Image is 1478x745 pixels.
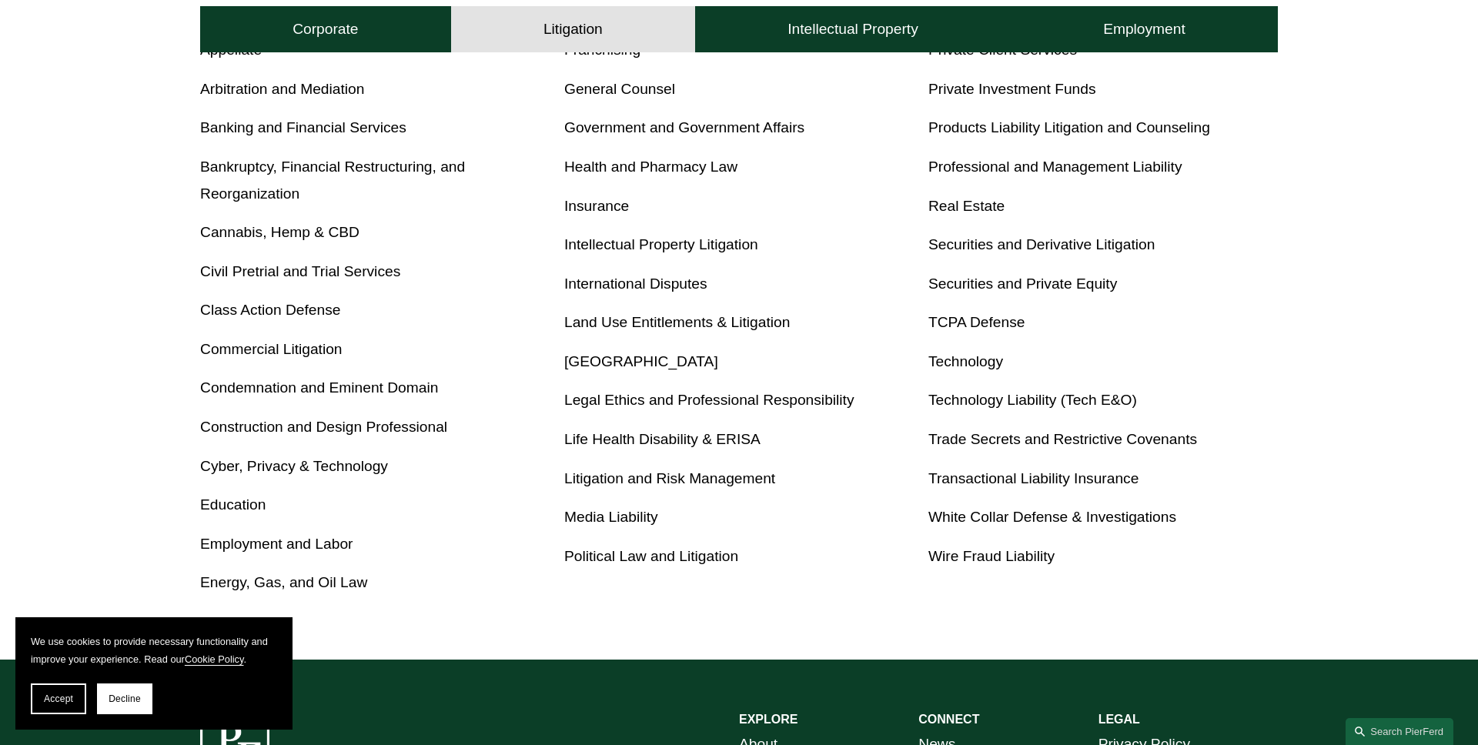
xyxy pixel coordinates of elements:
[564,509,658,525] a: Media Liability
[564,159,737,175] a: Health and Pharmacy Law
[928,548,1055,564] a: Wire Fraud Liability
[15,617,293,730] section: Cookie banner
[200,263,400,279] a: Civil Pretrial and Trial Services
[543,20,603,38] h4: Litigation
[918,713,979,726] strong: CONNECT
[1098,713,1140,726] strong: LEGAL
[787,20,918,38] h4: Intellectual Property
[928,42,1077,58] a: Private Client Services
[97,683,152,714] button: Decline
[928,81,1096,97] a: Private Investment Funds
[564,314,790,330] a: Land Use Entitlements & Litigation
[200,419,447,435] a: Construction and Design Professional
[564,470,775,486] a: Litigation and Risk Management
[200,496,266,513] a: Education
[200,458,388,474] a: Cyber, Privacy & Technology
[564,431,761,447] a: Life Health Disability & ERISA
[200,574,367,590] a: Energy, Gas, and Oil Law
[1103,20,1185,38] h4: Employment
[200,379,438,396] a: Condemnation and Eminent Domain
[564,353,718,369] a: [GEOGRAPHIC_DATA]
[200,302,340,318] a: Class Action Defense
[109,693,141,704] span: Decline
[564,42,640,58] a: Franchising
[739,713,798,726] strong: EXPLORE
[44,693,73,704] span: Accept
[928,198,1005,214] a: Real Estate
[928,392,1137,408] a: Technology Liability (Tech E&O)
[1346,718,1453,745] a: Search this site
[31,633,277,668] p: We use cookies to provide necessary functionality and improve your experience. Read our .
[928,276,1117,292] a: Securities and Private Equity
[564,198,629,214] a: Insurance
[293,20,358,38] h4: Corporate
[928,119,1210,135] a: Products Liability Litigation and Counseling
[564,236,758,252] a: Intellectual Property Litigation
[200,224,359,240] a: Cannabis, Hemp & CBD
[200,42,262,58] a: Appellate
[200,159,465,202] a: Bankruptcy, Financial Restructuring, and Reorganization
[200,119,406,135] a: Banking and Financial Services
[928,353,1003,369] a: Technology
[564,276,707,292] a: International Disputes
[564,81,675,97] a: General Counsel
[564,119,804,135] a: Government and Government Affairs
[200,341,342,357] a: Commercial Litigation
[928,159,1182,175] a: Professional and Management Liability
[928,431,1197,447] a: Trade Secrets and Restrictive Covenants
[928,314,1025,330] a: TCPA Defense
[928,236,1155,252] a: Securities and Derivative Litigation
[564,392,854,408] a: Legal Ethics and Professional Responsibility
[31,683,86,714] button: Accept
[185,653,244,665] a: Cookie Policy
[200,536,353,552] a: Employment and Labor
[564,548,738,564] a: Political Law and Litigation
[928,470,1139,486] a: Transactional Liability Insurance
[928,509,1176,525] a: White Collar Defense & Investigations
[200,81,364,97] a: Arbitration and Mediation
